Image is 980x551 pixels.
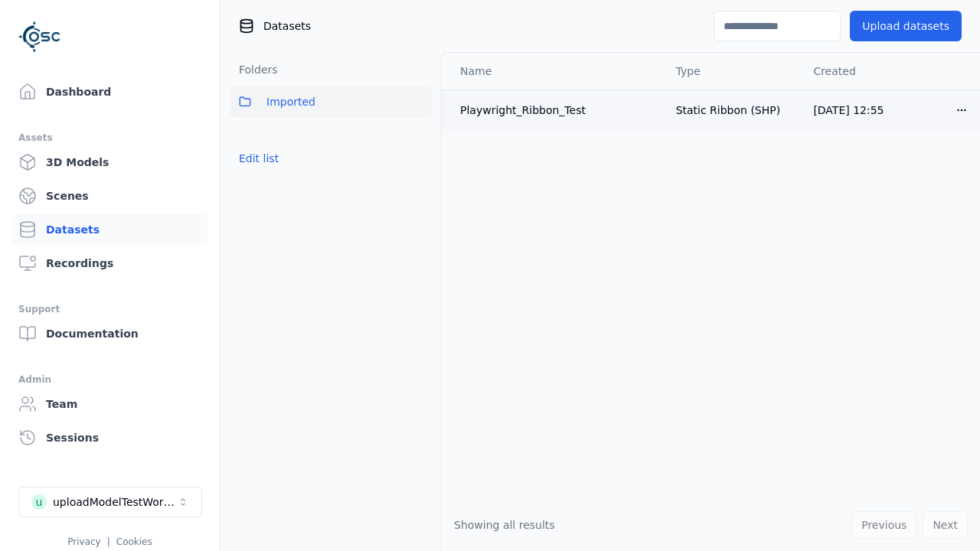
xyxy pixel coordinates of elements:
[850,11,962,41] button: Upload datasets
[12,389,207,419] a: Team
[107,536,110,547] span: |
[454,519,555,531] span: Showing all results
[18,370,201,389] div: Admin
[230,145,288,172] button: Edit list
[442,53,664,90] th: Name
[664,53,802,90] th: Type
[801,53,943,90] th: Created
[12,318,207,349] a: Documentation
[664,90,802,130] td: Static Ribbon (SHP)
[31,494,47,510] div: u
[12,214,207,245] a: Datasets
[18,487,202,517] button: Select a workspace
[18,129,201,147] div: Assets
[12,248,207,279] a: Recordings
[813,104,884,116] span: [DATE] 12:55
[18,15,61,58] img: Logo
[12,181,207,211] a: Scenes
[53,494,177,510] div: uploadModelTestWorkspace
[266,93,315,111] span: Imported
[12,77,207,107] a: Dashboard
[18,300,201,318] div: Support
[263,18,311,34] span: Datasets
[230,86,432,117] button: Imported
[116,536,152,547] a: Cookies
[230,62,278,77] h3: Folders
[460,103,652,118] div: Playwright_Ribbon_Test
[12,147,207,178] a: 3D Models
[12,422,207,453] a: Sessions
[67,536,100,547] a: Privacy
